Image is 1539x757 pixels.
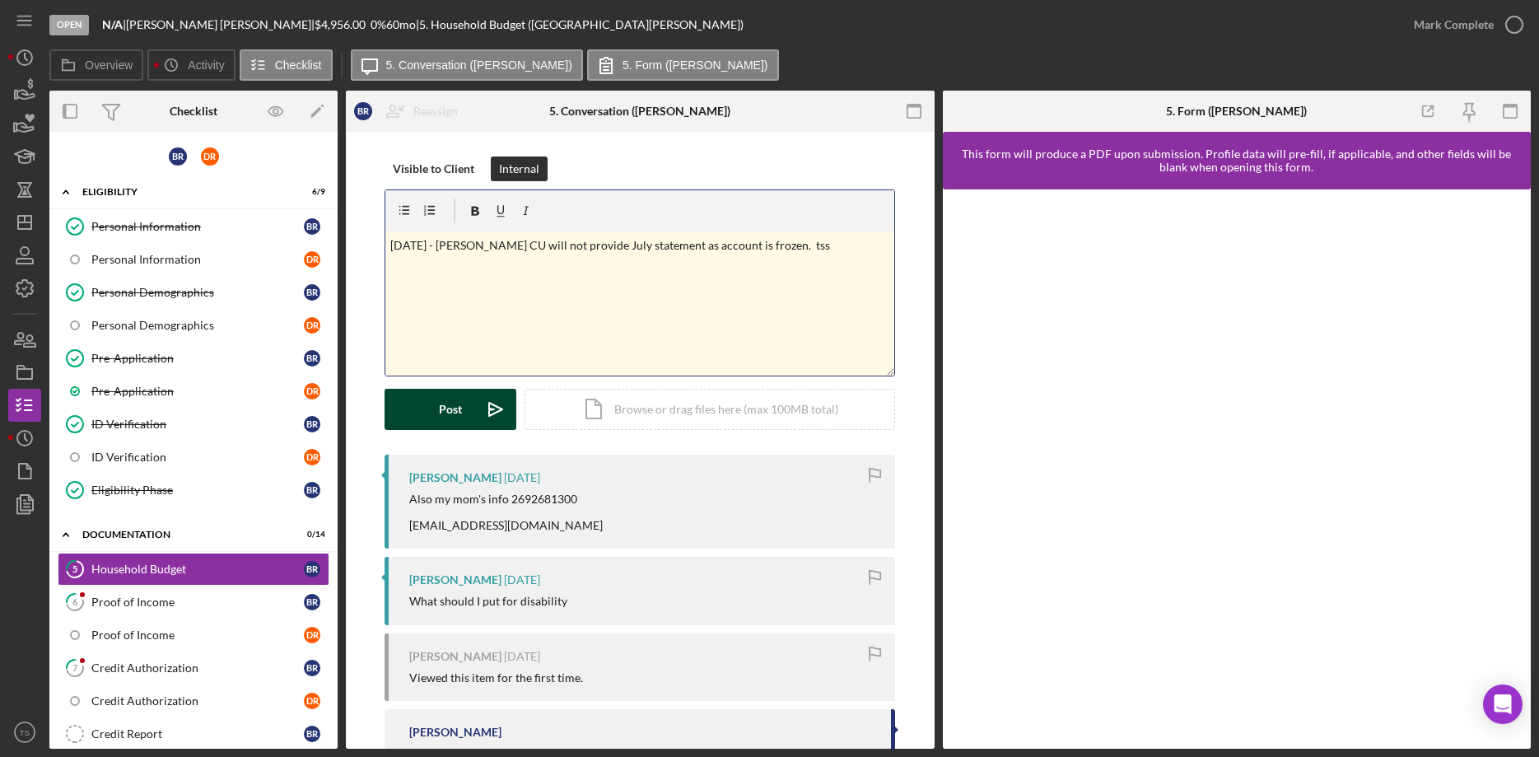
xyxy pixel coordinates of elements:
div: Pre-Application [91,352,304,365]
label: Overview [85,58,133,72]
a: Proof of IncomeDR [58,619,329,652]
label: 5. Form ([PERSON_NAME]) [623,58,768,72]
div: Viewed this item for the first time. [409,671,583,685]
a: Credit ReportBR [58,717,329,750]
div: 60 mo [386,18,416,31]
div: Post [439,389,462,430]
a: 7Credit AuthorizationBR [58,652,329,685]
a: Pre-ApplicationDR [58,375,329,408]
p: [DATE] - [PERSON_NAME] CU will not provide July statement as account is frozen. tss [390,236,890,255]
text: TS [20,728,30,737]
label: Activity [188,58,224,72]
a: 6Proof of IncomeBR [58,586,329,619]
iframe: Lenderfit form [959,206,1517,732]
div: [PERSON_NAME] [PERSON_NAME] | [126,18,315,31]
button: Checklist [240,49,333,81]
div: B R [304,561,320,577]
div: Personal Information [91,253,304,266]
time: 2025-08-18 18:54 [504,471,540,484]
div: B R [304,350,320,367]
a: Personal DemographicsBR [58,276,329,309]
a: ID VerificationDR [58,441,329,474]
div: [PERSON_NAME] [409,471,501,484]
div: B R [304,660,320,676]
div: B R [169,147,187,166]
div: DOCUMENTATION [82,530,284,540]
div: Credit Authorization [91,694,304,708]
b: N/A [102,17,123,31]
div: Proof of Income [91,596,304,609]
div: [PERSON_NAME] [409,650,501,663]
button: BRReassign [346,95,474,128]
div: Open Intercom Messenger [1483,685,1523,724]
tspan: 7 [72,662,78,673]
div: ELIGIBILITY [82,187,284,197]
time: 2025-08-14 15:34 [504,650,540,663]
div: Reassign [413,95,458,128]
div: | [102,18,126,31]
div: Internal [499,157,539,181]
div: 0 % [371,18,386,31]
tspan: 5 [72,563,77,574]
a: Personal InformationBR [58,210,329,243]
label: 5. Conversation ([PERSON_NAME]) [386,58,572,72]
div: D R [304,449,320,465]
div: 5. Form ([PERSON_NAME]) [1166,105,1307,118]
div: B R [304,416,320,432]
div: [PERSON_NAME] [409,726,501,739]
a: Personal InformationDR [58,243,329,276]
div: D R [304,317,320,334]
button: TS [8,716,41,749]
div: Proof of Income [91,628,304,642]
div: 0 / 14 [296,530,325,540]
time: 2025-08-17 03:20 [504,573,540,586]
button: 5. Form ([PERSON_NAME]) [587,49,779,81]
a: Eligibility PhaseBR [58,474,329,507]
tspan: 6 [72,596,78,607]
div: Mark Complete [1414,8,1494,41]
div: D R [201,147,219,166]
div: ID Verification [91,418,304,431]
div: Also my mom's info 2692681300 [EMAIL_ADDRESS][DOMAIN_NAME] [409,493,603,532]
div: B R [304,218,320,235]
a: Credit AuthorizationDR [58,685,329,717]
div: B R [304,594,320,610]
a: Pre-ApplicationBR [58,342,329,375]
div: Personal Information [91,220,304,233]
div: B R [304,482,320,498]
label: Checklist [275,58,322,72]
div: What should I put for disability [409,595,567,608]
div: Open [49,15,89,35]
button: Overview [49,49,143,81]
button: 5. Conversation ([PERSON_NAME]) [351,49,583,81]
div: Eligibility Phase [91,484,304,497]
div: B R [304,726,320,742]
button: Activity [147,49,235,81]
div: $4,956.00 [315,18,371,31]
a: ID VerificationBR [58,408,329,441]
div: 5. Conversation ([PERSON_NAME]) [549,105,730,118]
a: Personal DemographicsDR [58,309,329,342]
div: Checklist [170,105,217,118]
div: D R [304,383,320,400]
button: Visible to Client [385,157,483,181]
div: Credit Authorization [91,661,304,675]
div: D R [304,251,320,268]
button: Internal [491,157,548,181]
button: Post [385,389,516,430]
div: Credit Report [91,727,304,741]
div: Personal Demographics [91,286,304,299]
div: B R [354,102,372,120]
div: This form will produce a PDF upon submission. Profile data will pre-fill, if applicable, and othe... [951,147,1523,174]
div: Visible to Client [393,157,474,181]
div: D R [304,693,320,709]
div: Personal Demographics [91,319,304,332]
div: ID Verification [91,451,304,464]
a: 5Household BudgetBR [58,553,329,586]
button: Mark Complete [1397,8,1531,41]
div: Household Budget [91,563,304,576]
div: | 5. Household Budget ([GEOGRAPHIC_DATA][PERSON_NAME]) [416,18,744,31]
div: B R [304,284,320,301]
div: D R [304,627,320,643]
div: 6 / 9 [296,187,325,197]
